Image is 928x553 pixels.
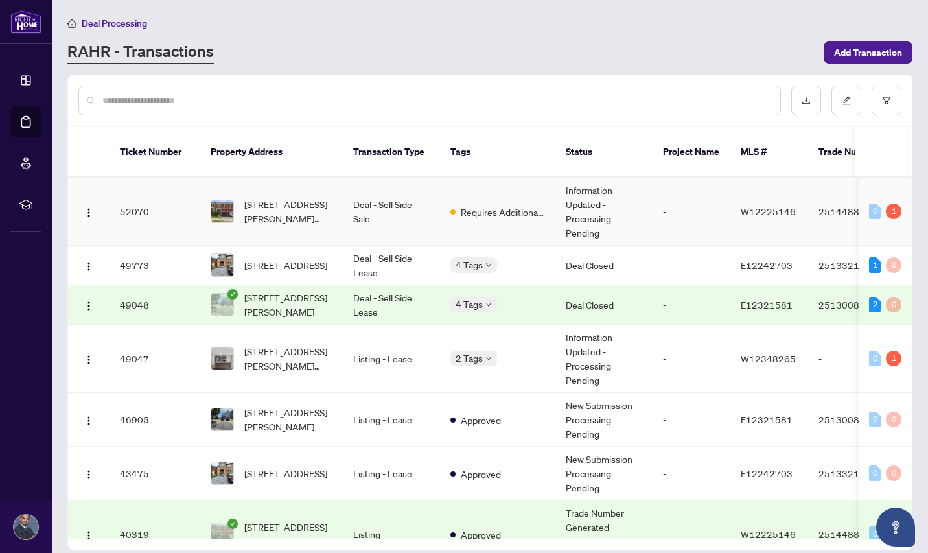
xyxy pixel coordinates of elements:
[869,526,881,542] div: 0
[555,178,653,246] td: Information Updated - Processing Pending
[808,285,899,325] td: 2513008
[741,414,793,425] span: E12321581
[741,206,796,217] span: W12225146
[886,412,901,427] div: 0
[461,413,501,427] span: Approved
[343,325,440,393] td: Listing - Lease
[485,355,492,362] span: down
[808,127,899,178] th: Trade Number
[791,86,821,115] button: download
[869,257,881,273] div: 1
[244,344,332,373] span: [STREET_ADDRESS][PERSON_NAME][PERSON_NAME]
[110,285,200,325] td: 49048
[244,258,327,272] span: [STREET_ADDRESS]
[886,257,901,273] div: 0
[82,18,147,29] span: Deal Processing
[834,42,902,63] span: Add Transaction
[211,254,233,276] img: thumbnail-img
[78,294,99,315] button: Logo
[67,19,76,28] span: home
[872,86,901,115] button: filter
[876,508,915,547] button: Open asap
[555,325,653,393] td: Information Updated - Processing Pending
[227,289,238,300] span: check-circle
[653,447,730,500] td: -
[84,355,94,365] img: Logo
[84,261,94,272] img: Logo
[869,412,881,427] div: 0
[343,246,440,285] td: Deal - Sell Side Lease
[555,285,653,325] td: Deal Closed
[461,205,545,219] span: Requires Additional Docs
[110,393,200,447] td: 46905
[741,528,796,540] span: W12225146
[244,466,327,480] span: [STREET_ADDRESS]
[886,297,901,312] div: 0
[741,299,793,311] span: E12321581
[456,297,483,312] span: 4 Tags
[67,41,214,64] a: RAHR - Transactions
[343,127,440,178] th: Transaction Type
[869,465,881,481] div: 0
[653,246,730,285] td: -
[869,297,881,312] div: 2
[802,96,811,105] span: download
[244,520,332,548] span: [STREET_ADDRESS][PERSON_NAME][PERSON_NAME]
[741,353,796,364] span: W12348265
[555,447,653,500] td: New Submission - Processing Pending
[110,325,200,393] td: 49047
[78,201,99,222] button: Logo
[110,127,200,178] th: Ticket Number
[343,393,440,447] td: Listing - Lease
[555,246,653,285] td: Deal Closed
[808,325,899,393] td: -
[211,523,233,545] img: thumbnail-img
[808,178,899,246] td: 2514488
[78,409,99,430] button: Logo
[886,465,901,481] div: 0
[84,530,94,541] img: Logo
[78,348,99,369] button: Logo
[653,325,730,393] td: -
[882,96,891,105] span: filter
[211,347,233,370] img: thumbnail-img
[211,462,233,484] img: thumbnail-img
[886,351,901,366] div: 1
[653,393,730,447] td: -
[461,467,501,481] span: Approved
[741,259,793,271] span: E12242703
[461,528,501,542] span: Approved
[555,127,653,178] th: Status
[110,246,200,285] td: 49773
[84,207,94,218] img: Logo
[110,447,200,500] td: 43475
[741,467,793,479] span: E12242703
[110,178,200,246] td: 52070
[555,393,653,447] td: New Submission - Processing Pending
[244,197,332,226] span: [STREET_ADDRESS][PERSON_NAME][PERSON_NAME]
[808,246,899,285] td: 2513321
[343,178,440,246] td: Deal - Sell Side Sale
[485,262,492,268] span: down
[211,408,233,430] img: thumbnail-img
[869,204,881,219] div: 0
[485,301,492,308] span: down
[78,524,99,545] button: Logo
[440,127,555,178] th: Tags
[10,10,41,34] img: logo
[808,447,899,500] td: 2513321
[200,127,343,178] th: Property Address
[211,294,233,316] img: thumbnail-img
[84,416,94,426] img: Logo
[244,290,332,319] span: [STREET_ADDRESS][PERSON_NAME]
[456,351,483,366] span: 2 Tags
[886,204,901,219] div: 1
[343,447,440,500] td: Listing - Lease
[211,200,233,222] img: thumbnail-img
[808,393,899,447] td: 2513008
[14,515,38,539] img: Profile Icon
[84,469,94,480] img: Logo
[824,41,912,64] button: Add Transaction
[730,127,808,178] th: MLS #
[227,519,238,529] span: check-circle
